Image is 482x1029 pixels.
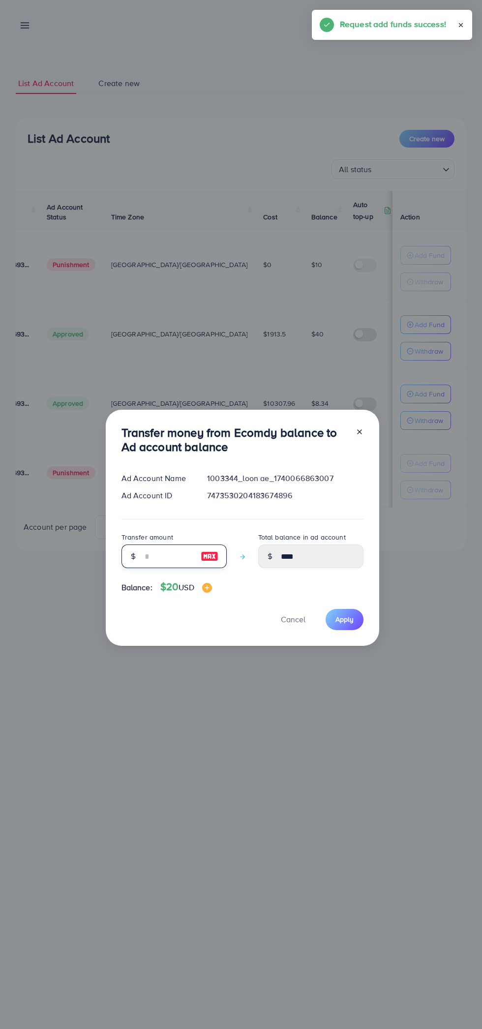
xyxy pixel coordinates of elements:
[179,582,194,593] span: USD
[121,582,152,593] span: Balance:
[202,583,212,593] img: image
[340,18,446,30] h5: Request add funds success!
[281,614,305,625] span: Cancel
[121,532,173,542] label: Transfer amount
[258,532,346,542] label: Total balance in ad account
[160,581,212,593] h4: $20
[326,609,363,630] button: Apply
[269,609,318,630] button: Cancel
[114,490,200,501] div: Ad Account ID
[114,473,200,484] div: Ad Account Name
[199,473,371,484] div: 1003344_loon ae_1740066863007
[201,550,218,562] img: image
[199,490,371,501] div: 7473530204183674896
[121,425,348,454] h3: Transfer money from Ecomdy balance to Ad account balance
[335,614,354,624] span: Apply
[440,985,475,1022] iframe: Chat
